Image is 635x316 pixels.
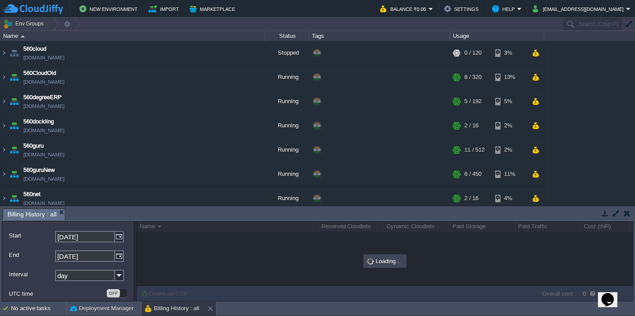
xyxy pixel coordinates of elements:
img: AMDAwAAAACH5BAEAAAAALAAAAAABAAEAAAICRAEAOw== [0,114,7,138]
label: Interval [9,270,54,279]
img: AMDAwAAAACH5BAEAAAAALAAAAAABAAEAAAICRAEAOw== [0,186,7,210]
button: New Environment [79,4,140,14]
div: 11 / 512 [464,138,485,162]
div: Stopped [265,41,309,65]
div: Name [1,31,265,41]
a: [DOMAIN_NAME] [23,53,64,62]
button: Billing History : all [145,304,199,313]
span: [DOMAIN_NAME] [23,126,64,135]
a: 560net [23,190,41,199]
img: AMDAwAAAACH5BAEAAAAALAAAAAABAAEAAAICRAEAOw== [8,89,20,113]
div: Loading... [364,255,406,267]
button: Help [492,4,517,14]
button: Deployment Manager [70,304,134,313]
img: AMDAwAAAACH5BAEAAAAALAAAAAABAAEAAAICRAEAOw== [0,138,7,162]
label: Start [9,231,54,240]
a: 560degreeERP [23,93,62,102]
span: Billing History : all [7,209,56,220]
a: [DOMAIN_NAME] [23,175,64,183]
img: AMDAwAAAACH5BAEAAAAALAAAAAABAAEAAAICRAEAOw== [8,41,20,65]
a: 560dockling [23,117,54,126]
div: No active tasks [11,301,66,316]
div: 8 / 320 [464,65,482,89]
a: [DOMAIN_NAME] [23,150,64,159]
div: Running [265,186,309,210]
a: [DOMAIN_NAME] [23,78,64,86]
img: AMDAwAAAACH5BAEAAAAALAAAAAABAAEAAAICRAEAOw== [8,186,20,210]
div: Running [265,162,309,186]
img: AMDAwAAAACH5BAEAAAAALAAAAAABAAEAAAICRAEAOw== [0,65,7,89]
div: 2% [495,138,524,162]
iframe: chat widget [598,281,626,307]
img: AMDAwAAAACH5BAEAAAAALAAAAAABAAEAAAICRAEAOw== [0,41,7,65]
img: AMDAwAAAACH5BAEAAAAALAAAAAABAAEAAAICRAEAOw== [0,162,7,186]
a: 560CloudOld [23,69,56,78]
div: 5 / 192 [464,89,482,113]
button: Settings [444,4,481,14]
div: Status [265,31,309,41]
img: CloudJiffy [3,4,63,15]
a: 560guru [23,141,44,150]
div: Running [265,89,309,113]
label: End [9,250,54,260]
div: Running [265,65,309,89]
div: 2 / 16 [464,186,478,210]
div: Tags [310,31,450,41]
div: 4% [495,186,524,210]
button: Env Groups [3,18,47,30]
img: AMDAwAAAACH5BAEAAAAALAAAAAABAAEAAAICRAEAOw== [8,162,20,186]
button: [EMAIL_ADDRESS][DOMAIN_NAME] [533,4,626,14]
a: [DOMAIN_NAME] [23,199,64,208]
img: AMDAwAAAACH5BAEAAAAALAAAAAABAAEAAAICRAEAOw== [0,89,7,113]
div: Running [265,138,309,162]
img: AMDAwAAAACH5BAEAAAAALAAAAAABAAEAAAICRAEAOw== [8,65,20,89]
label: UTC time [9,289,106,298]
div: Usage [451,31,544,41]
a: 560guruNew [23,166,55,175]
img: AMDAwAAAACH5BAEAAAAALAAAAAABAAEAAAICRAEAOw== [21,35,25,37]
a: [DOMAIN_NAME] [23,102,64,111]
div: 2% [495,114,524,138]
button: Marketplace [190,4,238,14]
div: 5% [495,89,524,113]
button: Import [149,4,182,14]
div: OFF [107,289,120,297]
img: AMDAwAAAACH5BAEAAAAALAAAAAABAAEAAAICRAEAOw== [8,114,20,138]
img: AMDAwAAAACH5BAEAAAAALAAAAAABAAEAAAICRAEAOw== [8,138,20,162]
div: Running [265,114,309,138]
div: 11% [495,162,524,186]
div: 2 / 16 [464,114,478,138]
a: 560cloud [23,45,46,53]
div: 6 / 450 [464,162,482,186]
button: Balance ₹0.00 [380,4,429,14]
div: 13% [495,65,524,89]
div: 0 / 120 [464,41,482,65]
div: 3% [495,41,524,65]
